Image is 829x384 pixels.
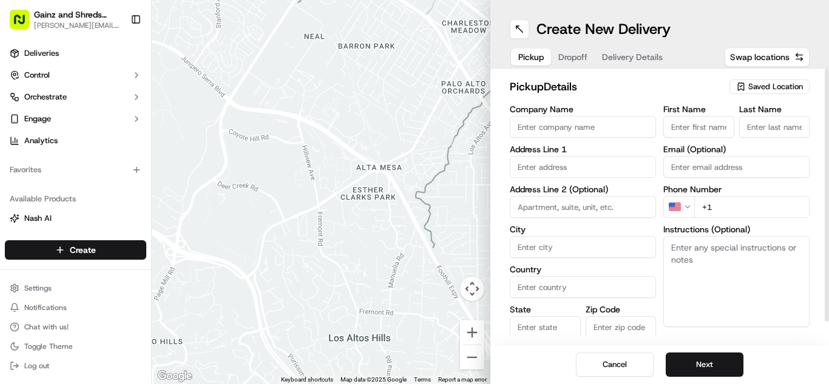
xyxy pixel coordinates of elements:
span: Saved Location [748,81,803,92]
label: City [510,225,656,234]
button: Toggle Theme [5,338,146,355]
input: Enter phone number [694,196,810,218]
span: Toggle Theme [24,342,73,351]
button: Zoom out [460,345,484,369]
span: Swap locations [730,51,790,63]
input: Enter first name [663,116,734,138]
span: [DATE] [107,188,132,198]
button: See all [188,155,221,170]
button: Orchestrate [5,87,146,107]
label: Instructions (Optional) [663,225,810,234]
span: Dropoff [558,51,587,63]
label: Country [510,265,656,274]
a: Open this area in Google Maps (opens a new window) [155,368,195,384]
a: 📗Knowledge Base [7,266,98,288]
a: Report a map error [438,376,487,383]
span: Orchestrate [24,92,67,103]
input: Enter address [510,156,656,178]
span: Log out [24,361,49,371]
a: Nash AI [10,213,141,224]
button: Control [5,66,146,85]
label: Advanced [663,334,702,346]
input: Enter company name [510,116,656,138]
input: Enter state [510,316,581,338]
label: First Name [663,105,734,113]
span: Notifications [24,303,67,312]
span: Map data ©2025 Google [340,376,407,383]
label: State [510,305,581,314]
input: Got a question? Start typing here... [32,78,218,91]
button: Log out [5,357,146,374]
span: Nash AI [24,213,52,224]
button: Chat with us! [5,318,146,335]
label: Company Name [510,105,656,113]
button: Engage [5,109,146,129]
p: Welcome 👋 [12,49,221,68]
img: Andrew Aguliar [12,209,32,229]
button: Create [5,240,146,260]
span: Engage [24,113,51,124]
span: Create [70,244,96,256]
input: Apartment, suite, unit, etc. [510,196,656,218]
button: Settings [5,280,146,297]
div: Available Products [5,189,146,209]
span: Pylon [121,294,147,303]
input: Enter country [510,276,656,298]
button: Nash AI [5,209,146,228]
a: Terms (opens in new tab) [414,376,431,383]
span: [PERSON_NAME] [38,221,98,231]
button: [PERSON_NAME][EMAIL_ADDRESS][DOMAIN_NAME] [34,21,121,30]
button: Start new chat [206,120,221,134]
span: Delivery Details [602,51,663,63]
div: We're available if you need us! [55,128,167,138]
button: Gainz and Shreds Meal Prep[PERSON_NAME][EMAIL_ADDRESS][DOMAIN_NAME] [5,5,126,34]
label: Phone Number [663,185,810,194]
label: Last Name [739,105,810,113]
input: Enter city [510,236,656,258]
button: Advanced [663,334,810,346]
span: Chat with us! [24,322,69,332]
button: Zoom in [460,320,484,345]
span: Deliveries [24,48,59,59]
label: Address Line 2 (Optional) [510,185,656,194]
button: Next [666,352,743,377]
h1: Create New Delivery [536,19,671,39]
label: Address Line 1 [510,145,656,153]
span: • [101,221,105,231]
span: • [101,188,105,198]
input: Enter email address [663,156,810,178]
button: Notifications [5,299,146,316]
span: [DATE] [107,221,132,231]
div: Favorites [5,160,146,180]
img: 5e9a9d7314ff4150bce227a61376b483.jpg [25,116,47,138]
a: Deliveries [5,44,146,63]
span: API Documentation [115,271,195,283]
a: Analytics [5,131,146,150]
span: Control [24,70,50,81]
input: Enter last name [739,116,810,138]
a: 💻API Documentation [98,266,200,288]
div: Past conversations [12,158,81,167]
button: Keyboard shortcuts [281,376,333,384]
span: [PERSON_NAME] [38,188,98,198]
span: Settings [24,283,52,293]
span: Gainz and Shreds Meal Prep [34,8,121,21]
h2: pickup Details [510,78,722,95]
button: Map camera controls [460,277,484,301]
a: Powered byPylon [86,294,147,303]
div: 💻 [103,272,112,282]
button: Cancel [576,352,654,377]
img: Liam S. [12,177,32,196]
span: Pickup [518,51,544,63]
img: Nash [12,12,36,36]
img: Google [155,368,195,384]
input: Enter zip code [586,316,657,338]
span: Analytics [24,135,58,146]
span: Knowledge Base [24,271,93,283]
img: 1736555255976-a54dd68f-1ca7-489b-9aae-adbdc363a1c4 [12,116,34,138]
div: Start new chat [55,116,199,128]
label: Zip Code [586,305,657,314]
button: Swap locations [725,47,810,67]
img: 1736555255976-a54dd68f-1ca7-489b-9aae-adbdc363a1c4 [24,189,34,198]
